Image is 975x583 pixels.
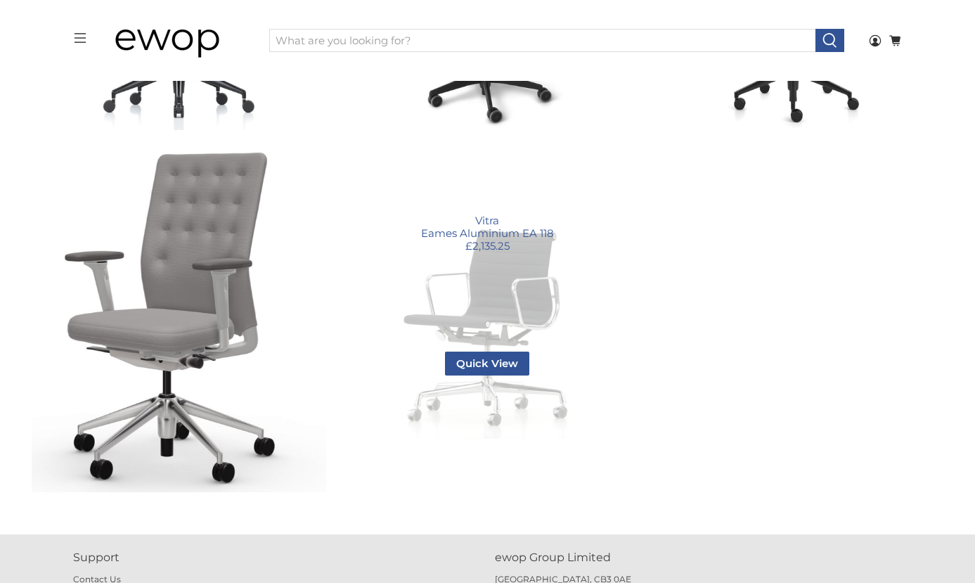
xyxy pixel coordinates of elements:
[445,352,529,376] span: Quick View
[269,29,816,53] input: What are you looking for?
[32,144,326,492] img: ID Trim by Antonio Citterio - Polished Aluminium Base
[340,144,635,439] a: Eames Aluminium EA 118
[73,549,481,566] p: Support
[495,549,903,566] p: ewop Group Limited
